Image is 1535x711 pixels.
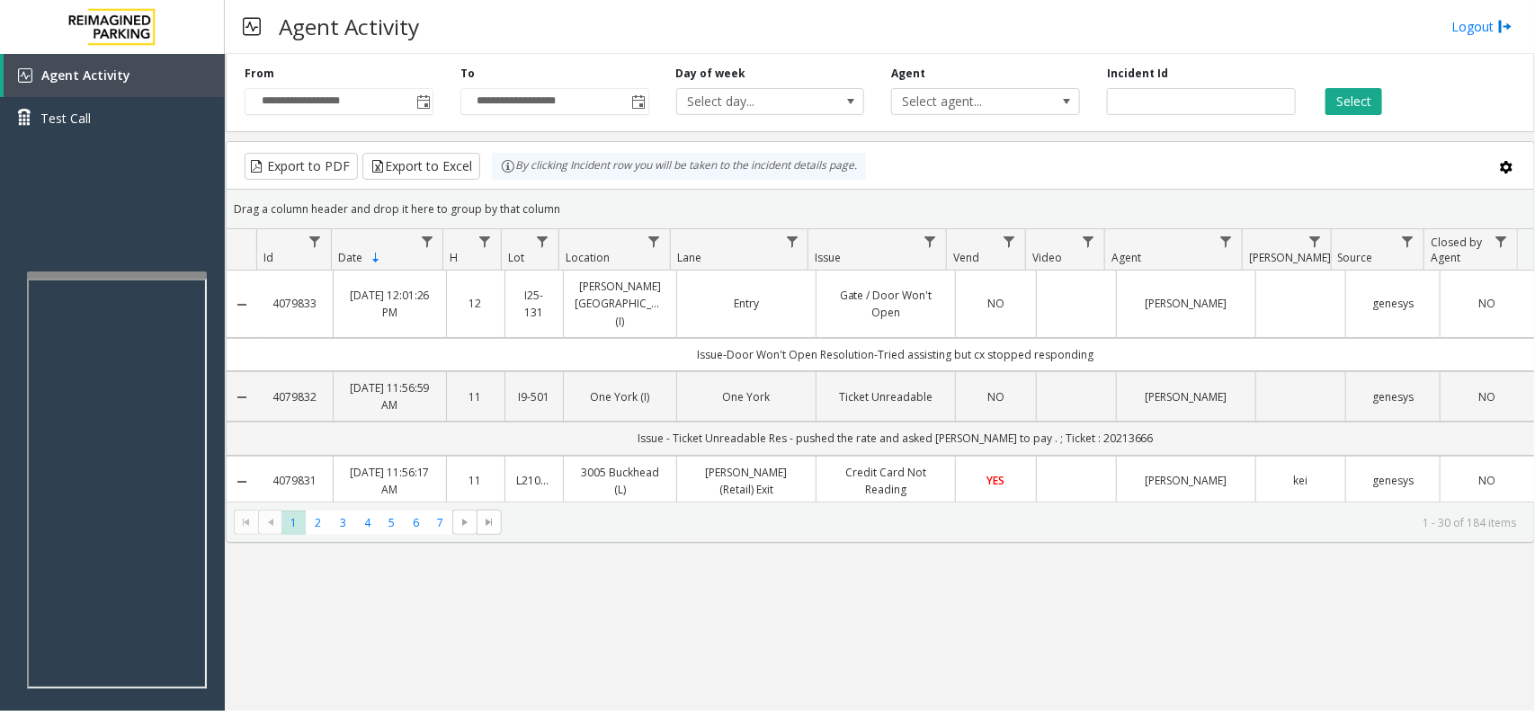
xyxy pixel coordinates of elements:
div: By clicking Incident row you will be taken to the incident details page. [492,153,866,180]
a: NO [1451,472,1523,489]
a: [PERSON_NAME] [1128,472,1245,489]
span: Video [1032,250,1062,265]
label: Agent [891,66,925,82]
a: L21082601 [516,472,552,489]
span: Go to the next page [452,510,477,535]
td: Issue - Ticket Unreadable Res - pushed the rate and asked [PERSON_NAME] to pay . ; Ticket : 20213666 [257,422,1534,455]
span: Go to the next page [458,515,472,529]
span: Closed by Agent [1431,235,1482,265]
a: genesys [1357,295,1429,312]
a: Entry [688,295,805,312]
a: Lot Filter Menu [531,229,555,253]
a: I9-501 [516,388,552,405]
button: Export to PDF [245,153,358,180]
span: Agent Activity [41,67,130,84]
span: Select day... [677,89,826,114]
span: Vend [953,250,979,265]
button: Select [1325,88,1382,115]
span: Agent [1111,250,1141,265]
a: NO [967,388,1024,405]
a: NO [1451,388,1523,405]
span: Page 4 [355,511,379,535]
a: genesys [1357,472,1429,489]
a: Agent Activity [4,54,225,97]
span: Date [338,250,362,265]
a: Issue Filter Menu [918,229,942,253]
span: Go to the last page [477,510,501,535]
a: Collapse Details [227,475,257,489]
a: [PERSON_NAME][GEOGRAPHIC_DATA] (I) [575,278,665,330]
button: Export to Excel [362,153,480,180]
span: Page 7 [428,511,452,535]
a: [PERSON_NAME] [1128,388,1245,405]
img: logout [1498,17,1513,36]
span: Go to the last page [482,515,496,529]
a: Logout [1451,17,1513,36]
img: infoIcon.svg [501,159,515,173]
a: Location Filter Menu [642,229,666,253]
span: Toggle popup [629,89,648,114]
a: Credit Card Not Reading [827,464,944,498]
a: kei [1267,472,1334,489]
a: Collapse Details [227,298,257,312]
a: Source Filter Menu [1396,229,1420,253]
a: 11 [458,388,494,405]
span: Select agent... [892,89,1041,114]
span: Lane [677,250,701,265]
span: Lot [508,250,524,265]
a: 4079831 [268,472,322,489]
span: Page 6 [404,511,428,535]
span: NO [987,389,1004,404]
img: pageIcon [243,4,261,49]
span: NO [1478,389,1495,404]
a: Closed by Agent Filter Menu [1489,229,1513,253]
span: Sortable [369,251,383,265]
a: Collapse Details [227,390,257,404]
span: Test Call [40,109,91,128]
a: 4079833 [268,295,322,312]
a: 11 [458,472,494,489]
label: Day of week [676,66,746,82]
a: Ticket Unreadable [827,388,944,405]
label: Incident Id [1107,66,1168,82]
span: YES [987,473,1005,488]
a: 12 [458,295,494,312]
a: Video Filter Menu [1076,229,1101,253]
span: Toggle popup [413,89,433,114]
a: Parker Filter Menu [1303,229,1327,253]
a: [DATE] 11:56:59 AM [344,379,435,413]
h3: Agent Activity [270,4,428,49]
td: Issue-Door Won't Open Resolution-Tried assisting but cx stopped responding [257,338,1534,371]
span: Page 2 [306,511,330,535]
a: NO [967,295,1024,312]
a: [PERSON_NAME] (Retail) Exit [688,464,805,498]
label: To [460,66,475,82]
a: Lane Filter Menu [780,229,804,253]
a: YES [967,472,1024,489]
a: [PERSON_NAME] [1128,295,1245,312]
a: [DATE] 11:56:17 AM [344,464,435,498]
span: Page 3 [331,511,355,535]
span: Location [566,250,610,265]
span: NO [1478,473,1495,488]
a: 4079832 [268,388,322,405]
kendo-pager-info: 1 - 30 of 184 items [513,515,1516,530]
a: genesys [1357,388,1429,405]
span: NO [1478,296,1495,311]
div: Data table [227,229,1534,502]
a: 3005 Buckhead (L) [575,464,665,498]
span: Page 1 [281,511,306,535]
a: Agent Filter Menu [1214,229,1238,253]
a: NO [1451,295,1523,312]
span: NO [987,296,1004,311]
a: H Filter Menu [472,229,496,253]
div: Drag a column header and drop it here to group by that column [227,193,1534,225]
span: Source [1338,250,1373,265]
span: [PERSON_NAME] [1249,250,1331,265]
label: From [245,66,274,82]
img: 'icon' [18,68,32,83]
a: One York [688,388,805,405]
a: [DATE] 12:01:26 PM [344,287,435,321]
a: Date Filter Menu [415,229,439,253]
a: One York (I) [575,388,665,405]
